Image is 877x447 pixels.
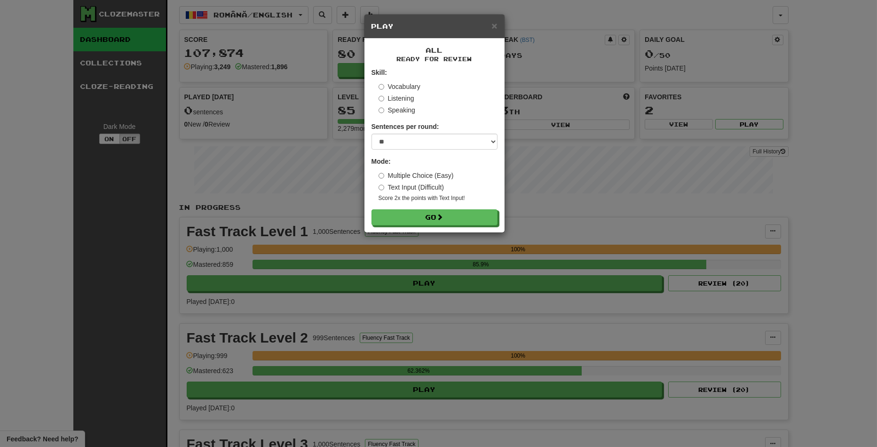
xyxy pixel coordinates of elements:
[379,94,414,103] label: Listening
[379,194,498,202] small: Score 2x the points with Text Input !
[379,107,385,113] input: Speaking
[379,183,444,192] label: Text Input (Difficult)
[426,46,443,54] span: All
[371,55,498,63] small: Ready for Review
[379,82,420,91] label: Vocabulary
[379,184,385,191] input: Text Input (Difficult)
[371,22,498,31] h5: Play
[371,209,498,225] button: Go
[491,20,497,31] span: ×
[371,122,439,131] label: Sentences per round:
[379,173,385,179] input: Multiple Choice (Easy)
[371,69,387,76] strong: Skill:
[379,105,415,115] label: Speaking
[379,84,385,90] input: Vocabulary
[371,158,391,165] strong: Mode:
[379,171,454,180] label: Multiple Choice (Easy)
[491,21,497,31] button: Close
[379,96,385,102] input: Listening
